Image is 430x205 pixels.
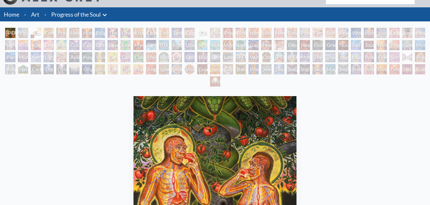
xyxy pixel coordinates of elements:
div: Human Geometry [18,52,28,62]
div: Love is a Cosmic Force [108,40,118,50]
div: Interbeing [248,64,259,74]
div: Jewel Being [261,64,272,74]
div: Ophanic Eyelash [120,64,131,74]
div: Nursing [248,28,259,38]
div: New Family [274,28,284,38]
div: Oversoul [377,64,387,74]
div: Caring [31,64,41,74]
div: Power to the Peaceful [364,52,374,62]
div: Cosmic [DEMOGRAPHIC_DATA] [261,52,272,62]
div: Headache [300,40,310,50]
div: Tantra [172,28,182,38]
div: Family [312,28,323,38]
div: Ayahuasca Visitation [69,52,79,62]
div: The Soul Finds It's Way [44,64,54,74]
div: Copulating [184,28,195,38]
div: Holy Family [364,28,374,38]
div: Vision Crystal [172,64,182,74]
div: DMT - The Spirit Molecule [172,52,182,62]
div: The Seer [312,52,323,62]
div: Cannabis Mudra [108,52,118,62]
div: [PERSON_NAME] & Eve [5,28,15,38]
div: Humming Bird [210,40,220,50]
div: Diamond Being [274,64,284,74]
div: Sunyata [210,64,220,74]
div: Prostration [389,40,400,50]
div: Endarkenment [312,40,323,50]
div: Deities & Demons Drinking from the Milky Pool [210,52,220,62]
div: White Light [210,76,220,87]
div: The Shulgins and their Alchemical Angels [56,52,67,62]
div: Song of Vajra Being [287,64,297,74]
div: Kissing [133,28,143,38]
div: Transfiguration [69,64,79,74]
div: Firewalking [377,52,387,62]
div: Cosmic Lovers [95,40,105,50]
div: Young & Old [377,28,387,38]
div: Reading [338,28,348,38]
div: Boo-boo [325,28,336,38]
div: Spirit Animates the Flesh [389,52,400,62]
div: Holy Fire [377,40,387,50]
div: Steeplehead 2 [364,64,374,74]
div: Mysteriosa 2 [133,40,143,50]
div: [PERSON_NAME] [274,52,284,62]
div: Body, Mind, Spirit [31,28,41,38]
div: Holy Grail [82,28,92,38]
div: Dying [56,64,67,74]
div: Glimpsing the Empyrean [402,40,412,50]
div: Journey of the Wounded Healer [364,40,374,50]
div: Tree & Person [236,40,246,50]
div: Embracing [159,28,169,38]
div: [US_STATE] Song [159,40,169,50]
div: Bardo Being [236,64,246,74]
div: The Kiss [108,28,118,38]
div: Earth Energies [146,40,156,50]
div: Bond [56,40,67,50]
div: Pregnancy [223,28,233,38]
a: Art [31,10,39,19]
div: [PERSON_NAME] [236,52,246,62]
div: Psychomicrograph of a Fractal Paisley Cherub Feather Tip [133,64,143,74]
div: Yogi & the Möbius Sphere [338,52,348,62]
div: Original Face [82,64,92,74]
div: Blessing Hand [5,64,15,74]
div: Wonder [351,28,361,38]
div: Spectral Lotus [159,64,169,74]
div: Guardian of Infinite Vision [197,64,207,74]
div: Monochord [415,40,425,50]
div: Eco-Atlas [351,40,361,50]
div: Symbiosis: Gall Wasp & Oak Tree [197,40,207,50]
div: Newborn [210,28,220,38]
div: Hands that See [402,52,412,62]
div: Love Circuit [261,28,272,38]
div: Cosmic Artist [82,40,92,50]
div: Angel Skin [146,64,156,74]
div: Lilacs [184,40,195,50]
div: Aperture [31,40,41,50]
div: Collective Vision [184,52,195,62]
div: Ocean of Love Bliss [146,28,156,38]
div: Visionary Origin of Language [18,28,28,38]
div: Seraphic Transport Docking on the Third Eye [95,64,105,74]
div: Breathing [402,28,412,38]
div: Vajra Being [300,64,310,74]
div: Laughing Man [389,28,400,38]
div: One [389,64,400,74]
div: Peyote Being [338,64,348,74]
div: [PERSON_NAME] [287,52,297,62]
div: Vision Tree [95,52,105,62]
div: Fractal Eyes [108,64,118,74]
div: One Taste [120,28,131,38]
div: Nature of Mind [18,64,28,74]
div: Theologue [325,52,336,62]
div: Planetary Prayers [5,52,15,62]
div: Gaia [248,40,259,50]
div: Fear [261,40,272,50]
li: · [42,7,49,21]
div: Cosmic Elf [223,64,233,74]
div: Insomnia [274,40,284,50]
div: Lightweaver [5,40,15,50]
div: Net of Being [402,64,412,74]
div: Mystic Eye [300,52,310,62]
